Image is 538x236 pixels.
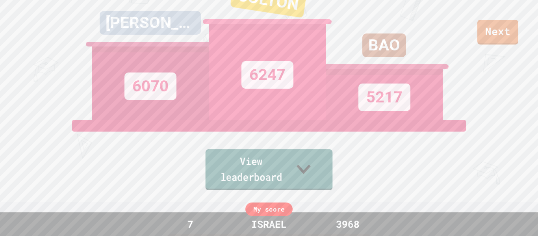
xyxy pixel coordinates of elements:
div: My score [245,203,293,216]
div: ISRAEL [243,217,295,232]
div: 6070 [124,72,176,100]
a: Next [477,20,518,45]
div: 5217 [358,84,410,111]
div: BAO [362,33,406,57]
div: [PERSON_NAME] [100,11,201,35]
a: View leaderboard [206,149,333,190]
div: 7 [161,217,220,232]
div: 3968 [318,217,377,232]
div: 6247 [241,61,293,89]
